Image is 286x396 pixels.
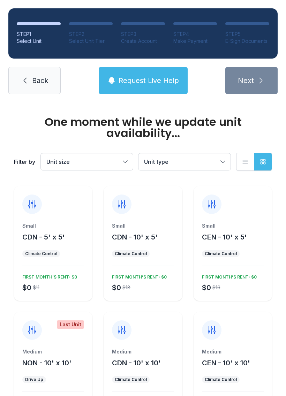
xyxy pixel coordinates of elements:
div: Select Unit Tier [69,38,113,45]
div: STEP 2 [69,31,113,38]
div: Climate Control [205,251,237,257]
div: Climate Control [25,251,57,257]
div: Create Account [121,38,165,45]
span: CDN - 10' x 5' [112,233,158,241]
span: Unit size [46,158,70,165]
span: Unit type [144,158,168,165]
button: Unit size [41,153,133,170]
div: Climate Control [115,377,147,382]
div: $0 [112,283,121,292]
div: $0 [202,283,211,292]
div: STEP 5 [225,31,269,38]
div: Small [22,222,84,229]
div: STEP 1 [17,31,61,38]
div: Climate Control [115,251,147,257]
div: Medium [22,348,84,355]
div: $0 [22,283,31,292]
span: CDN - 5' x 5' [22,233,65,241]
div: STEP 4 [173,31,217,38]
button: CEN - 10' x 5' [202,232,247,242]
button: CDN - 5' x 5' [22,232,65,242]
span: CDN - 10' x 10' [112,359,161,367]
div: Medium [112,348,174,355]
div: $18 [122,284,130,291]
span: CEN - 10' x 10' [202,359,250,367]
div: FIRST MONTH’S RENT: $0 [109,272,167,280]
div: $16 [212,284,220,291]
button: Unit type [138,153,231,170]
span: Back [32,76,48,85]
div: $11 [33,284,39,291]
div: One moment while we update unit availability... [14,116,272,139]
div: Select Unit [17,38,61,45]
div: Climate Control [205,377,237,382]
div: FIRST MONTH’S RENT: $0 [20,272,77,280]
div: Filter by [14,158,35,166]
div: Last Unit [57,320,84,329]
span: NON - 10' x 10' [22,359,71,367]
div: Small [202,222,264,229]
div: STEP 3 [121,31,165,38]
div: FIRST MONTH’S RENT: $0 [199,272,257,280]
div: Drive Up [25,377,43,382]
div: Small [112,222,174,229]
span: Request Live Help [119,76,179,85]
button: CDN - 10' x 5' [112,232,158,242]
div: Medium [202,348,264,355]
span: CEN - 10' x 5' [202,233,247,241]
span: Next [238,76,254,85]
div: E-Sign Documents [225,38,269,45]
div: Make Payment [173,38,217,45]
